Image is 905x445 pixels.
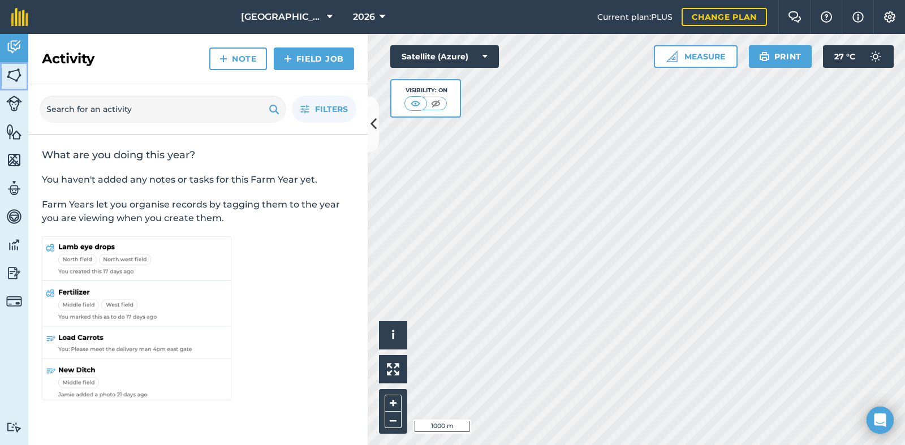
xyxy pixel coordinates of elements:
button: – [385,412,402,428]
img: svg+xml;base64,PD94bWwgdmVyc2lvbj0iMS4wIiBlbmNvZGluZz0idXRmLTgiPz4KPCEtLSBHZW5lcmF0b3I6IEFkb2JlIE... [6,265,22,282]
img: svg+xml;base64,PHN2ZyB4bWxucz0iaHR0cDovL3d3dy53My5vcmcvMjAwMC9zdmciIHdpZHRoPSIxNyIgaGVpZ2h0PSIxNy... [852,10,864,24]
input: Search for an activity [40,96,286,123]
span: 27 ° C [834,45,855,68]
img: Two speech bubbles overlapping with the left bubble in the forefront [788,11,801,23]
div: Open Intercom Messenger [867,407,894,434]
span: [GEOGRAPHIC_DATA] [241,10,322,24]
img: svg+xml;base64,PD94bWwgdmVyc2lvbj0iMS4wIiBlbmNvZGluZz0idXRmLTgiPz4KPCEtLSBHZW5lcmF0b3I6IEFkb2JlIE... [6,38,22,55]
img: svg+xml;base64,PHN2ZyB4bWxucz0iaHR0cDovL3d3dy53My5vcmcvMjAwMC9zdmciIHdpZHRoPSIxNCIgaGVpZ2h0PSIyNC... [219,52,227,66]
a: Field Job [274,47,354,70]
h2: What are you doing this year? [42,148,354,162]
span: i [391,328,395,342]
button: Filters [292,96,356,123]
img: A question mark icon [820,11,833,23]
img: svg+xml;base64,PD94bWwgdmVyc2lvbj0iMS4wIiBlbmNvZGluZz0idXRmLTgiPz4KPCEtLSBHZW5lcmF0b3I6IEFkb2JlIE... [6,293,22,309]
button: i [379,321,407,349]
img: svg+xml;base64,PHN2ZyB4bWxucz0iaHR0cDovL3d3dy53My5vcmcvMjAwMC9zdmciIHdpZHRoPSI1MCIgaGVpZ2h0PSI0MC... [408,98,423,109]
div: Visibility: On [404,86,447,95]
p: Farm Years let you organise records by tagging them to the year you are viewing when you create t... [42,198,354,225]
img: svg+xml;base64,PD94bWwgdmVyc2lvbj0iMS4wIiBlbmNvZGluZz0idXRmLTgiPz4KPCEtLSBHZW5lcmF0b3I6IEFkb2JlIE... [6,180,22,197]
img: fieldmargin Logo [11,8,28,26]
button: 27 °C [823,45,894,68]
img: svg+xml;base64,PD94bWwgdmVyc2lvbj0iMS4wIiBlbmNvZGluZz0idXRmLTgiPz4KPCEtLSBHZW5lcmF0b3I6IEFkb2JlIE... [6,96,22,111]
button: + [385,395,402,412]
img: svg+xml;base64,PD94bWwgdmVyc2lvbj0iMS4wIiBlbmNvZGluZz0idXRmLTgiPz4KPCEtLSBHZW5lcmF0b3I6IEFkb2JlIE... [6,236,22,253]
a: Change plan [682,8,767,26]
button: Satellite (Azure) [390,45,499,68]
img: svg+xml;base64,PHN2ZyB4bWxucz0iaHR0cDovL3d3dy53My5vcmcvMjAwMC9zdmciIHdpZHRoPSIxOSIgaGVpZ2h0PSIyNC... [759,50,770,63]
span: Filters [315,103,348,115]
img: svg+xml;base64,PD94bWwgdmVyc2lvbj0iMS4wIiBlbmNvZGluZz0idXRmLTgiPz4KPCEtLSBHZW5lcmF0b3I6IEFkb2JlIE... [6,422,22,433]
img: svg+xml;base64,PHN2ZyB4bWxucz0iaHR0cDovL3d3dy53My5vcmcvMjAwMC9zdmciIHdpZHRoPSIxOSIgaGVpZ2h0PSIyNC... [269,102,279,116]
img: svg+xml;base64,PHN2ZyB4bWxucz0iaHR0cDovL3d3dy53My5vcmcvMjAwMC9zdmciIHdpZHRoPSI1MCIgaGVpZ2h0PSI0MC... [429,98,443,109]
img: svg+xml;base64,PHN2ZyB4bWxucz0iaHR0cDovL3d3dy53My5vcmcvMjAwMC9zdmciIHdpZHRoPSI1NiIgaGVpZ2h0PSI2MC... [6,67,22,84]
img: Ruler icon [666,51,678,62]
span: Current plan : PLUS [597,11,673,23]
img: svg+xml;base64,PD94bWwgdmVyc2lvbj0iMS4wIiBlbmNvZGluZz0idXRmLTgiPz4KPCEtLSBHZW5lcmF0b3I6IEFkb2JlIE... [6,208,22,225]
h2: Activity [42,50,94,68]
button: Print [749,45,812,68]
span: 2026 [353,10,375,24]
img: svg+xml;base64,PHN2ZyB4bWxucz0iaHR0cDovL3d3dy53My5vcmcvMjAwMC9zdmciIHdpZHRoPSIxNCIgaGVpZ2h0PSIyNC... [284,52,292,66]
img: Four arrows, one pointing top left, one top right, one bottom right and the last bottom left [387,363,399,375]
img: svg+xml;base64,PHN2ZyB4bWxucz0iaHR0cDovL3d3dy53My5vcmcvMjAwMC9zdmciIHdpZHRoPSI1NiIgaGVpZ2h0PSI2MC... [6,123,22,140]
button: Measure [654,45,738,68]
img: svg+xml;base64,PHN2ZyB4bWxucz0iaHR0cDovL3d3dy53My5vcmcvMjAwMC9zdmciIHdpZHRoPSI1NiIgaGVpZ2h0PSI2MC... [6,152,22,169]
img: svg+xml;base64,PD94bWwgdmVyc2lvbj0iMS4wIiBlbmNvZGluZz0idXRmLTgiPz4KPCEtLSBHZW5lcmF0b3I6IEFkb2JlIE... [864,45,887,68]
img: A cog icon [883,11,897,23]
p: You haven't added any notes or tasks for this Farm Year yet. [42,173,354,187]
a: Note [209,47,267,70]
